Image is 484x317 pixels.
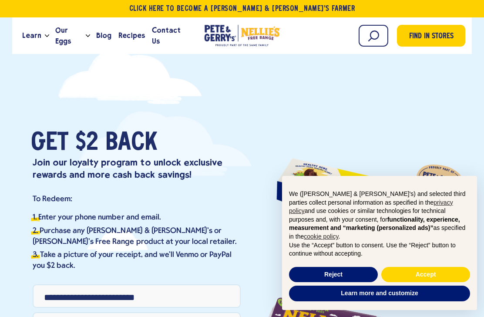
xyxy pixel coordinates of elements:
p: To Redeem: [33,194,242,204]
span: Blog [96,30,111,41]
button: Accept [381,267,470,283]
span: $2 [75,130,98,156]
span: Contact Us [152,25,187,47]
button: Reject [289,267,378,283]
p: Use the “Accept” button to consent. Use the “Reject” button to continue without accepting. [289,241,470,258]
button: Open the dropdown menu for Our Eggs [86,34,90,37]
a: Learn [19,24,45,47]
li: Take a picture of your receipt, and we'll Venmo or PayPal you $2 back. [33,250,242,271]
span: Our Eggs [55,25,82,47]
li: Enter your phone number and email. [33,212,242,223]
li: Purchase any [PERSON_NAME] & [PERSON_NAME]’s or [PERSON_NAME]'s Free Range product at your local ... [33,226,242,247]
button: Learn more and customize [289,286,470,301]
span: Get [31,130,68,156]
button: Open the dropdown menu for Learn [45,34,49,37]
span: Recipes [118,30,145,41]
a: Our Eggs [52,24,86,47]
p: We ([PERSON_NAME] & [PERSON_NAME]'s) and selected third parties collect personal information as s... [289,190,470,241]
span: Back [105,130,157,156]
span: Learn [22,30,41,41]
a: Contact Us [148,24,190,47]
a: Recipes [115,24,148,47]
p: Join our loyalty program to unlock exclusive rewards and more cash back savings! [33,156,242,181]
a: Blog [93,24,115,47]
span: Find in Stores [409,31,454,43]
a: Find in Stores [397,25,465,47]
a: cookie policy [304,233,338,240]
input: Search [359,25,388,47]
